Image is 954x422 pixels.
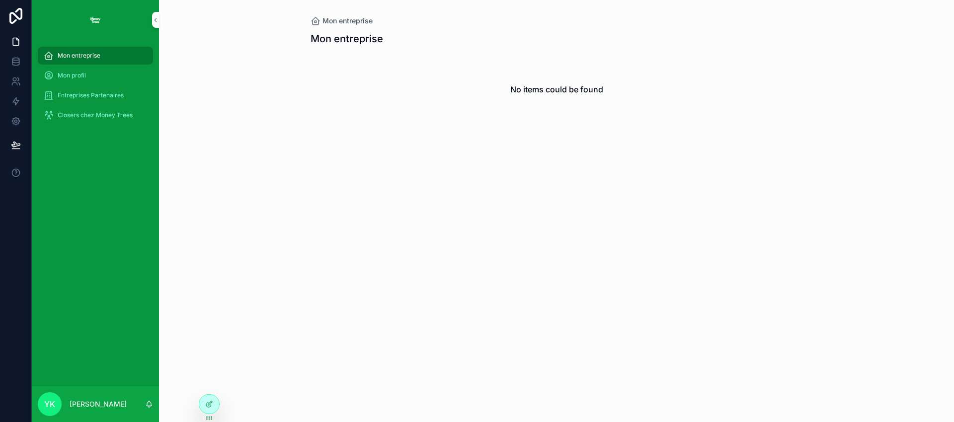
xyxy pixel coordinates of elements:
[32,40,159,137] div: scrollable content
[311,16,373,26] a: Mon entreprise
[87,12,103,28] img: App logo
[58,111,133,119] span: Closers chez Money Trees
[510,83,603,95] h2: No items could be found
[311,32,383,46] h1: Mon entreprise
[38,106,153,124] a: Closers chez Money Trees
[58,91,124,99] span: Entreprises Partenaires
[38,67,153,84] a: Mon profil
[38,47,153,65] a: Mon entreprise
[44,398,55,410] span: YK
[58,71,86,79] span: Mon profil
[38,86,153,104] a: Entreprises Partenaires
[70,399,127,409] p: [PERSON_NAME]
[322,16,373,26] span: Mon entreprise
[58,52,100,60] span: Mon entreprise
